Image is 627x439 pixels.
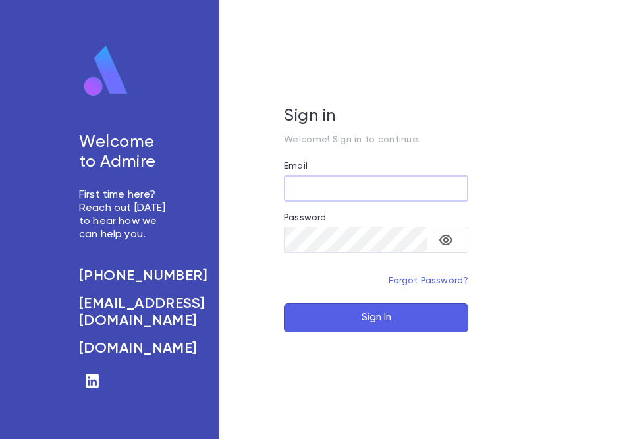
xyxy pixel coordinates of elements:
[79,340,167,357] a: [DOMAIN_NAME]
[79,189,167,241] p: First time here? Reach out [DATE] to hear how we can help you.
[79,268,167,285] a: [PHONE_NUMBER]
[284,107,468,127] h5: Sign in
[79,295,167,330] a: [EMAIL_ADDRESS][DOMAIN_NAME]
[284,212,326,223] label: Password
[389,276,469,285] a: Forgot Password?
[284,303,468,332] button: Sign In
[79,133,167,173] h5: Welcome to Admire
[79,45,133,98] img: logo
[284,161,308,171] label: Email
[433,227,459,253] button: toggle password visibility
[284,134,468,145] p: Welcome! Sign in to continue.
